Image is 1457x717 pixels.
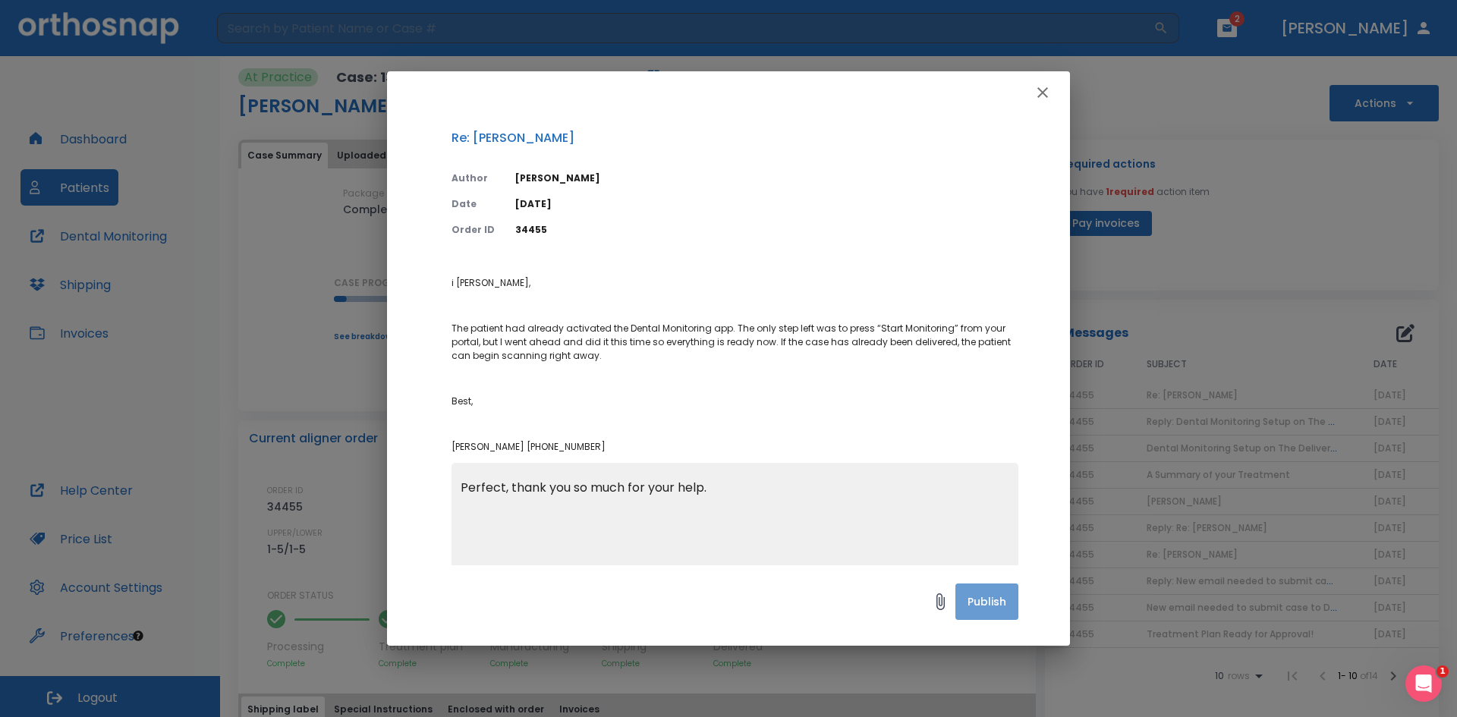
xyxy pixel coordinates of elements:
p: i [PERSON_NAME], [452,276,1018,290]
p: [DATE] [515,197,1018,211]
p: Best, [452,395,1018,408]
p: 34455 [515,223,1018,237]
p: Author [452,171,497,185]
p: Order ID [452,223,497,237]
p: Date [452,197,497,211]
p: [PERSON_NAME] [PHONE_NUMBER] [452,440,1018,454]
button: Publish [955,583,1018,620]
span: 1 [1437,665,1449,678]
p: [PERSON_NAME] [515,171,1018,185]
iframe: Intercom live chat [1405,665,1442,702]
p: Re: [PERSON_NAME] [452,129,1018,147]
p: The patient had already activated the Dental Monitoring app. The only step left was to press “Sta... [452,322,1018,363]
